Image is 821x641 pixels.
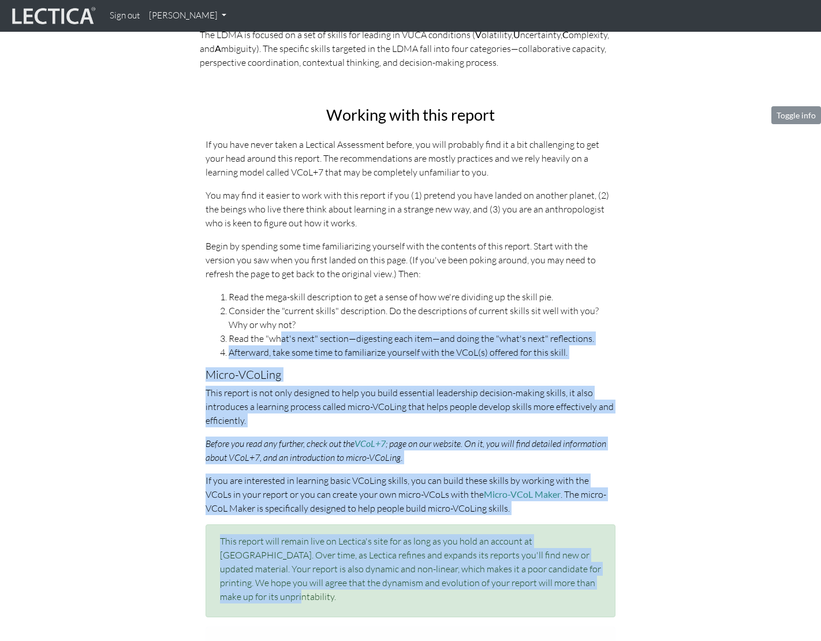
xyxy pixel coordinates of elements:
p: This report is not only designed to help you build essential leadership decision-making skills, i... [206,386,615,427]
strong: C [562,29,569,40]
h5: Micro-VCoLing [206,368,615,381]
a: VCoL+7 [354,438,386,449]
img: lecticalive [9,5,96,27]
h2: Working with this report [206,106,615,124]
p: You may find it easier to work with this report if you (1) pretend you have landed on another pla... [206,188,615,230]
button: Toggle info [771,106,821,124]
strong: V [475,29,482,40]
a: [PERSON_NAME] [144,5,231,27]
em: Before you read any further, check out the ; page on our website. On it, you will find detailed i... [206,438,606,463]
p: The LDMA is focused on a set of skills for leading in VUCA conditions ( olatility, ncertainty, om... [200,28,621,69]
p: If you have never taken a Lectical Assessment before, you will probably find it a bit challenging... [206,137,615,179]
a: Micro-VCoL Maker [484,489,561,500]
strong: U [513,29,520,40]
a: Sign out [105,5,144,27]
p: . [206,437,615,464]
li: Afterward, take some time to familiarize yourself with the VCoL(s) offered for this skill. [229,345,615,359]
p: If you are interested in learning basic VCoLing skills, you can build these skills by working wit... [206,474,615,515]
li: Read the "what's next" section—digesting each item—and doing the "what's next" reflections. [229,331,615,345]
li: Read the mega-skill description to get a sense of how we're dividing up the skill pie. [229,290,615,304]
strong: A [215,43,221,54]
li: Consider the "current skills" description. Do the descriptions of current skills sit well with yo... [229,304,615,331]
p: Begin by spending some time familiarizing yourself with the contents of this report. Start with t... [206,239,615,281]
p: This report will remain live on Lectica's site for as long as you hold an account at [GEOGRAPHIC_... [220,534,601,603]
